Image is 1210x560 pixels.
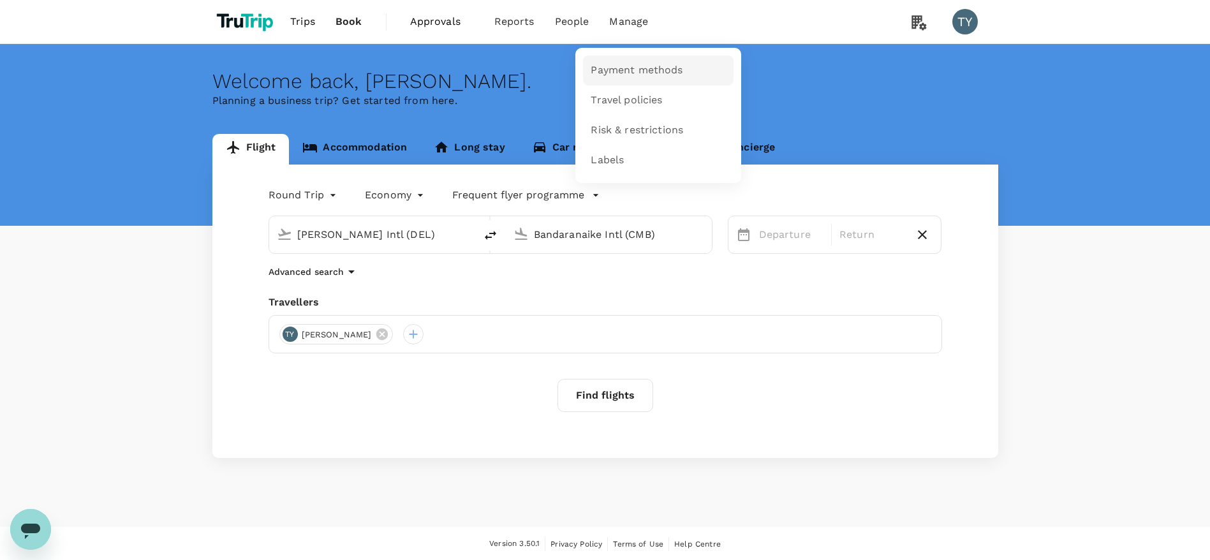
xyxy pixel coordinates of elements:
a: Terms of Use [613,537,663,551]
span: People [555,14,589,29]
span: Labels [591,153,624,168]
div: Travellers [269,295,942,310]
span: Help Centre [674,540,721,549]
a: Labels [583,145,734,175]
span: Manage [609,14,648,29]
div: Round Trip [269,185,340,205]
a: Flight [212,134,290,165]
button: Open [466,233,469,235]
a: Help Centre [674,537,721,551]
div: Welcome back , [PERSON_NAME] . [212,70,998,93]
span: Approvals [410,14,474,29]
button: Find flights [557,379,653,412]
div: Economy [365,185,427,205]
input: Going to [534,225,685,244]
p: Advanced search [269,265,344,278]
div: TY [952,9,978,34]
span: Payment methods [591,63,682,78]
span: [PERSON_NAME] [294,328,380,341]
a: Risk & restrictions [583,115,734,145]
a: Car rental [519,134,617,165]
span: Trips [290,14,315,29]
p: Return [839,227,904,242]
img: TruTrip logo [212,8,281,36]
span: Privacy Policy [550,540,602,549]
button: Frequent flyer programme [452,188,600,203]
p: Departure [759,227,823,242]
iframe: Button to launch messaging window [10,509,51,550]
span: Terms of Use [613,540,663,549]
span: Risk & restrictions [591,123,683,138]
a: Long stay [420,134,518,165]
input: Depart from [297,225,448,244]
a: Privacy Policy [550,537,602,551]
span: Reports [494,14,535,29]
a: Accommodation [289,134,420,165]
button: Advanced search [269,264,359,279]
button: Open [703,233,705,235]
p: Planning a business trip? Get started from here. [212,93,998,108]
span: Travel policies [591,93,662,108]
a: Travel policies [583,85,734,115]
div: TY [283,327,298,342]
button: delete [475,220,506,251]
span: Book [336,14,362,29]
p: Frequent flyer programme [452,188,584,203]
a: Payment methods [583,55,734,85]
div: TY[PERSON_NAME] [279,324,394,344]
span: Version 3.50.1 [489,538,540,550]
